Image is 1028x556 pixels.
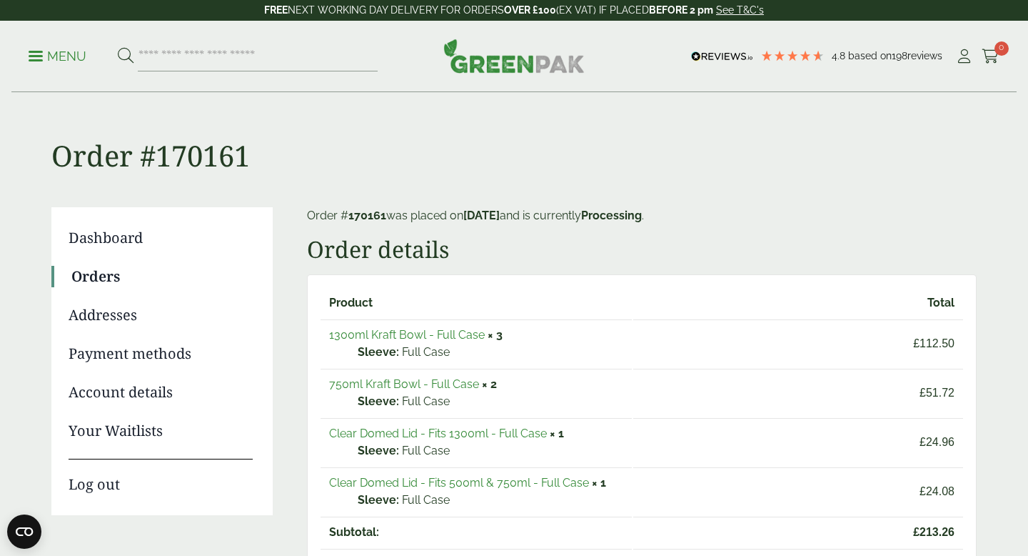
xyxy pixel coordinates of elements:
[307,207,977,224] p: Order # was placed on and is currently .
[321,517,632,547] th: Subtotal:
[463,209,500,222] mark: [DATE]
[919,387,954,399] bdi: 51.72
[913,337,954,349] bdi: 112.50
[907,50,942,61] span: reviews
[919,436,926,448] span: £
[913,526,919,538] span: £
[51,93,977,173] h1: Order #170161
[71,266,253,287] a: Orders
[329,377,479,391] a: 750ml Kraft Bowl - Full Case
[358,492,623,509] p: Full Case
[892,50,907,61] span: 198
[329,476,589,490] a: Clear Domed Lid - Fits 500ml & 750ml - Full Case
[581,209,642,222] mark: Processing
[504,4,556,16] strong: OVER £100
[716,4,764,16] a: See T&C's
[329,427,547,440] a: Clear Domed Lid - Fits 1300ml - Full Case
[69,382,253,403] a: Account details
[358,393,623,410] p: Full Case
[832,50,848,61] span: 4.8
[69,420,253,442] a: Your Waitlists
[550,427,564,440] strong: × 1
[633,288,963,318] th: Total
[307,236,977,263] h2: Order details
[348,209,386,222] mark: 170161
[264,4,288,16] strong: FREE
[358,393,399,410] strong: Sleeve:
[358,344,399,361] strong: Sleeve:
[982,49,999,64] i: Cart
[69,304,253,326] a: Addresses
[329,328,485,342] a: 1300ml Kraft Bowl - Full Case
[642,524,954,541] span: 213.26
[848,50,892,61] span: Based on
[994,41,1009,56] span: 0
[919,436,954,448] bdi: 24.96
[69,343,253,364] a: Payment methods
[69,227,253,249] a: Dashboard
[358,344,623,361] p: Full Case
[358,442,399,460] strong: Sleeve:
[955,49,973,64] i: My Account
[7,515,41,549] button: Open CMP widget
[321,288,632,318] th: Product
[358,442,623,460] p: Full Case
[69,459,253,495] a: Log out
[29,48,86,62] a: Menu
[691,51,753,61] img: REVIEWS.io
[919,387,926,399] span: £
[919,485,926,497] span: £
[482,377,497,391] strong: × 2
[760,49,825,62] div: 4.79 Stars
[913,337,919,349] span: £
[443,39,585,73] img: GreenPak Supplies
[488,328,503,342] strong: × 3
[358,492,399,509] strong: Sleeve:
[982,46,999,67] a: 0
[29,48,86,65] p: Menu
[592,476,606,490] strong: × 1
[649,4,713,16] strong: BEFORE 2 pm
[919,485,954,497] bdi: 24.08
